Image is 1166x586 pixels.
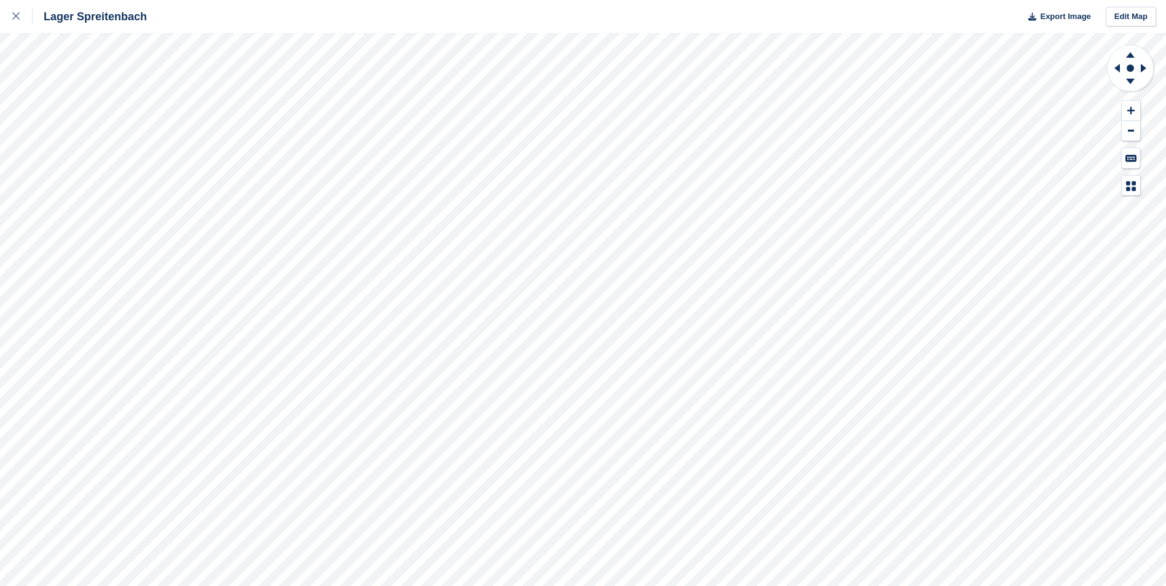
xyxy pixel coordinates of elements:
span: Export Image [1040,10,1090,23]
button: Map Legend [1122,176,1140,196]
button: Zoom In [1122,101,1140,121]
button: Keyboard Shortcuts [1122,148,1140,168]
button: Zoom Out [1122,121,1140,141]
div: Lager Spreitenbach [33,9,147,24]
a: Edit Map [1106,7,1156,27]
button: Export Image [1021,7,1091,27]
